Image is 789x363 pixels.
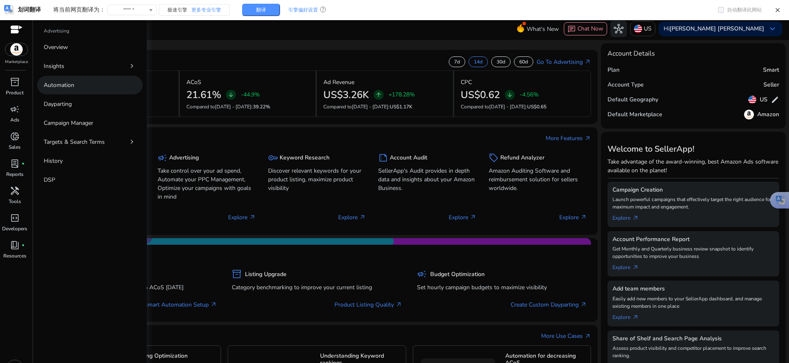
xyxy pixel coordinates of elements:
[44,62,64,70] p: Insights
[2,225,27,232] p: Developers
[21,244,25,247] span: fiber_manual_record
[580,214,587,220] span: arrow_outward
[632,215,639,221] span: arrow_outward
[389,92,415,98] p: +178.28%
[186,103,309,110] p: Compared to :
[537,58,591,66] a: Go To Advertisingarrow_outward
[634,25,642,33] img: us.svg
[612,295,774,310] p: Easily add new members to your SellerApp dashboard, and manage existing members in one place
[390,103,412,110] span: US$1.17K
[614,24,624,34] span: hub
[241,92,260,98] p: -44.9%
[215,103,252,110] span: [DATE] - [DATE]
[245,271,287,278] h5: Listing Upgrade
[511,300,587,309] a: Create Custom Dayparting
[461,103,584,110] p: Compared to :
[144,300,217,309] a: Smart Automation Setup
[612,245,774,260] p: Get Monthly and Quarterly business review snapshot to identify opportunities to improve your busi...
[430,271,485,278] h5: Budget Optimization
[128,62,136,70] span: chevron_right
[748,96,756,104] img: us.svg
[580,301,587,308] span: arrow_outward
[644,21,652,36] p: US
[632,264,639,271] span: arrow_outward
[763,82,779,89] h5: Seller
[489,103,526,110] span: [DATE] - [DATE]
[612,335,774,342] h5: Share of Shelf and Search Page Analysis
[10,159,20,169] span: lab_profile
[612,236,774,243] h5: Account Performance Report
[461,89,500,101] h2: US$0.62
[10,116,19,124] p: Ads
[454,59,460,65] p: 7d
[489,166,587,192] p: Amazon Auditing Software and reimbursement solution for sellers worldwide.
[352,103,389,110] span: [DATE] - [DATE]
[527,22,559,36] span: What's New
[461,78,472,87] p: CPC
[232,269,242,279] span: inventory_2
[280,155,330,162] h5: Keyword Research
[338,213,366,222] p: Explore
[612,286,774,293] h5: Add team members
[253,103,270,110] span: 39.22%
[527,103,546,110] span: US$0.65
[5,59,28,65] p: Marketplace
[6,171,24,178] p: Reports
[44,119,93,127] p: Campaign Manager
[417,269,427,279] span: campaign
[359,214,366,220] span: arrow_outward
[584,59,591,65] span: arrow_outward
[3,252,26,260] p: Resources
[771,96,779,104] span: edit
[169,155,199,162] h5: Advertising
[228,213,256,222] p: Explore
[249,214,256,220] span: arrow_outward
[470,214,476,220] span: arrow_outward
[612,344,774,359] p: Assess product visibility and competitor placement to improve search ranking.
[21,162,25,165] span: fiber_manual_record
[768,24,777,34] span: keyboard_arrow_down
[417,283,587,292] p: Set hourly campaign budgets to maximize visibility
[44,157,63,165] p: History
[608,96,658,103] h5: Default Geography
[744,110,754,119] img: amazon.svg
[489,153,499,163] span: sell
[612,196,774,211] p: Launch powerful campaigns that effectively target the right audience for maximum impact and engag...
[500,155,544,162] h5: Refund Analyzer
[497,59,505,65] p: 30d
[559,213,587,222] p: Explore
[10,77,20,87] span: inventory_2
[520,92,539,98] p: -4.56%
[375,91,382,98] span: arrow_upward
[757,111,779,118] h5: Amazon
[9,198,21,205] p: Tools
[10,131,20,141] span: donut_small
[9,143,21,151] p: Sales
[568,25,576,33] span: chat
[44,27,69,35] p: Advertising
[186,89,221,101] h2: 21.61%
[610,21,627,37] button: hub
[584,333,591,340] span: arrow_outward
[564,22,607,35] button: chatChat Now
[608,144,779,154] h3: Welcome to SellerApp!
[612,211,645,222] a: Explorearrow_outward
[232,283,402,292] p: Category benchmarking to improve your current listing
[10,186,20,196] span: handyman
[44,43,68,52] p: Overview
[608,67,619,74] h5: Plan
[44,81,74,89] p: Automation
[6,89,24,96] p: Product
[608,50,655,58] h4: Account Details
[546,134,591,143] a: More Featuresarrow_outward
[378,153,388,163] span: summarize
[760,96,768,103] h5: US
[474,59,483,65] p: 14d
[44,100,72,108] p: Dayparting
[577,25,603,33] span: Chat Now
[128,138,136,146] span: chevron_right
[396,301,402,308] span: arrow_outward
[612,310,645,321] a: Explorearrow_outward
[608,111,662,118] h5: Default Marketplace
[612,260,645,272] a: Explorearrow_outward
